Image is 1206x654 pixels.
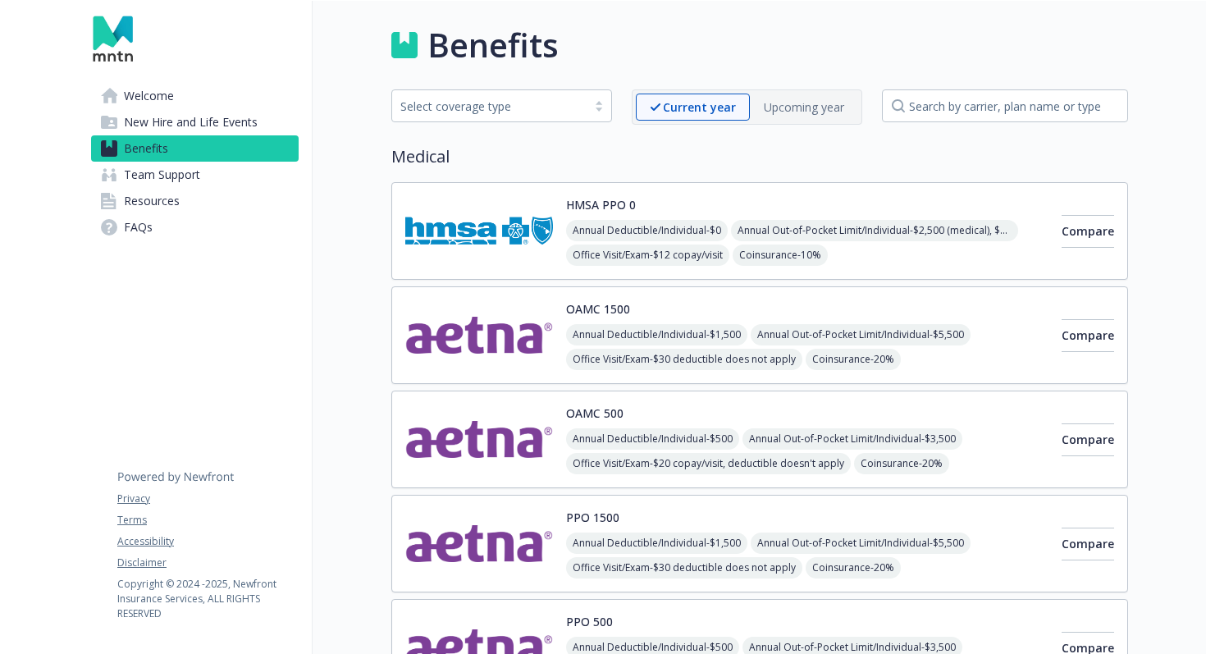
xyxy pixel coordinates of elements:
span: Compare [1062,536,1114,551]
img: Hawaii Medical Service Association carrier logo [405,196,553,266]
button: PPO 1500 [566,509,619,526]
span: Annual Deductible/Individual - $500 [566,428,739,450]
h1: Benefits [427,21,559,70]
span: Office Visit/Exam - $20 copay/visit, deductible doesn't apply [566,453,851,474]
a: Resources [91,188,299,214]
span: Office Visit/Exam - $12 copay/visit [566,245,729,266]
span: Annual Out-of-Pocket Limit/Individual - $5,500 [751,324,971,345]
p: Upcoming year [764,98,844,116]
button: OAMC 500 [566,405,624,422]
span: Benefits [124,135,168,162]
img: Aetna Inc carrier logo [405,405,553,474]
span: Welcome [124,83,174,109]
a: Accessibility [117,534,298,549]
a: Privacy [117,492,298,506]
p: Current year [663,98,736,116]
span: Annual Out-of-Pocket Limit/Individual - $2,500 (medical), $3,600 (prescription) [731,220,1018,241]
button: Compare [1062,528,1114,560]
button: Compare [1062,215,1114,248]
span: Annual Out-of-Pocket Limit/Individual - $5,500 [751,533,971,554]
span: Compare [1062,327,1114,343]
a: Disclaimer [117,556,298,570]
button: HMSA PPO 0 [566,196,636,213]
a: Terms [117,513,298,528]
span: Office Visit/Exam - $30 deductible does not apply [566,557,802,579]
span: Compare [1062,432,1114,447]
a: New Hire and Life Events [91,109,299,135]
span: Annual Deductible/Individual - $1,500 [566,533,747,554]
span: Coinsurance - 20% [854,453,949,474]
span: Resources [124,188,180,214]
span: Annual Deductible/Individual - $1,500 [566,324,747,345]
span: New Hire and Life Events [124,109,258,135]
a: Benefits [91,135,299,162]
img: Aetna Inc carrier logo [405,300,553,370]
div: Select coverage type [400,98,578,115]
a: Team Support [91,162,299,188]
img: Aetna Inc carrier logo [405,509,553,579]
span: Office Visit/Exam - $30 deductible does not apply [566,349,802,370]
a: FAQs [91,214,299,240]
span: Coinsurance - 20% [806,349,901,370]
span: Coinsurance - 10% [733,245,828,266]
span: Compare [1062,223,1114,239]
span: Team Support [124,162,200,188]
a: Welcome [91,83,299,109]
span: Annual Out-of-Pocket Limit/Individual - $3,500 [742,428,962,450]
button: PPO 500 [566,613,613,630]
button: Compare [1062,319,1114,352]
span: Coinsurance - 20% [806,557,901,579]
span: Annual Deductible/Individual - $0 [566,220,728,241]
button: Compare [1062,423,1114,456]
input: search by carrier, plan name or type [882,89,1128,122]
span: FAQs [124,214,153,240]
p: Copyright © 2024 - 2025 , Newfront Insurance Services, ALL RIGHTS RESERVED [117,577,298,621]
h2: Medical [391,144,1128,169]
button: OAMC 1500 [566,300,630,318]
